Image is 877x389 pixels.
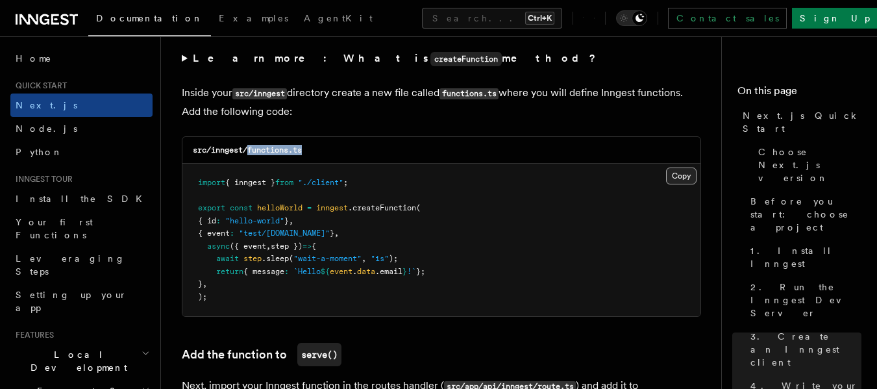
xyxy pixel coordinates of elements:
[10,94,153,117] a: Next.js
[284,267,289,276] span: :
[422,8,562,29] button: Search...Ctrl+K
[316,203,348,212] span: inngest
[262,254,289,263] span: .sleep
[16,123,77,134] span: Node.js
[10,348,142,374] span: Local Development
[407,267,416,276] span: !`
[198,216,216,225] span: { id
[88,4,211,36] a: Documentation
[198,178,225,187] span: import
[230,203,253,212] span: const
[525,12,554,25] kbd: Ctrl+K
[289,254,293,263] span: (
[745,239,861,275] a: 1. Install Inngest
[257,203,303,212] span: helloWorld
[743,109,861,135] span: Next.js Quick Start
[750,195,861,234] span: Before you start: choose a project
[750,244,861,270] span: 1. Install Inngest
[203,279,207,288] span: ,
[182,84,701,121] p: Inside your directory create a new file called where you will define Inngest functions. Add the f...
[745,325,861,374] a: 3. Create an Inngest client
[402,267,407,276] span: }
[10,47,153,70] a: Home
[330,229,334,238] span: }
[439,88,499,99] code: functions.ts
[750,281,861,320] span: 2. Run the Inngest Dev Server
[10,187,153,210] a: Install the SDK
[225,216,284,225] span: "hello-world"
[10,210,153,247] a: Your first Functions
[225,178,275,187] span: { inngest }
[298,178,343,187] span: "./client"
[321,267,330,276] span: ${
[198,229,230,238] span: { event
[10,330,54,340] span: Features
[362,254,366,263] span: ,
[198,292,207,301] span: );
[16,253,125,277] span: Leveraging Steps
[239,229,330,238] span: "test/[DOMAIN_NAME]"
[216,267,243,276] span: return
[753,140,861,190] a: Choose Next.js version
[10,343,153,379] button: Local Development
[243,254,262,263] span: step
[312,242,316,251] span: {
[304,13,373,23] span: AgentKit
[16,52,52,65] span: Home
[10,247,153,283] a: Leveraging Steps
[216,254,239,263] span: await
[758,145,861,184] span: Choose Next.js version
[375,267,402,276] span: .email
[389,254,398,263] span: );
[10,81,67,91] span: Quick start
[16,290,127,313] span: Setting up your app
[293,267,321,276] span: `Hello
[16,217,93,240] span: Your first Functions
[198,203,225,212] span: export
[182,343,341,366] a: Add the function toserve()
[371,254,389,263] span: "1s"
[193,52,599,64] strong: Learn more: What is method?
[16,147,63,157] span: Python
[303,242,312,251] span: =>
[10,140,153,164] a: Python
[416,267,425,276] span: };
[207,242,230,251] span: async
[230,242,266,251] span: ({ event
[668,8,787,29] a: Contact sales
[737,104,861,140] a: Next.js Quick Start
[230,229,234,238] span: :
[284,216,289,225] span: }
[232,88,287,99] code: src/inngest
[666,168,697,184] button: Copy
[289,216,293,225] span: ,
[193,145,302,155] code: src/inngest/functions.ts
[348,203,416,212] span: .createFunction
[343,178,348,187] span: ;
[96,13,203,23] span: Documentation
[745,275,861,325] a: 2. Run the Inngest Dev Server
[616,10,647,26] button: Toggle dark mode
[275,178,293,187] span: from
[297,343,341,366] code: serve()
[216,216,221,225] span: :
[293,254,362,263] span: "wait-a-moment"
[271,242,303,251] span: step })
[16,100,77,110] span: Next.js
[330,267,352,276] span: event
[357,267,375,276] span: data
[10,174,73,184] span: Inngest tour
[745,190,861,239] a: Before you start: choose a project
[352,267,357,276] span: .
[10,117,153,140] a: Node.js
[296,4,380,35] a: AgentKit
[430,52,502,66] code: createFunction
[211,4,296,35] a: Examples
[16,194,150,204] span: Install the SDK
[416,203,421,212] span: (
[334,229,339,238] span: ,
[198,279,203,288] span: }
[182,49,701,68] summary: Learn more: What iscreateFunctionmethod?
[750,330,861,369] span: 3. Create an Inngest client
[307,203,312,212] span: =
